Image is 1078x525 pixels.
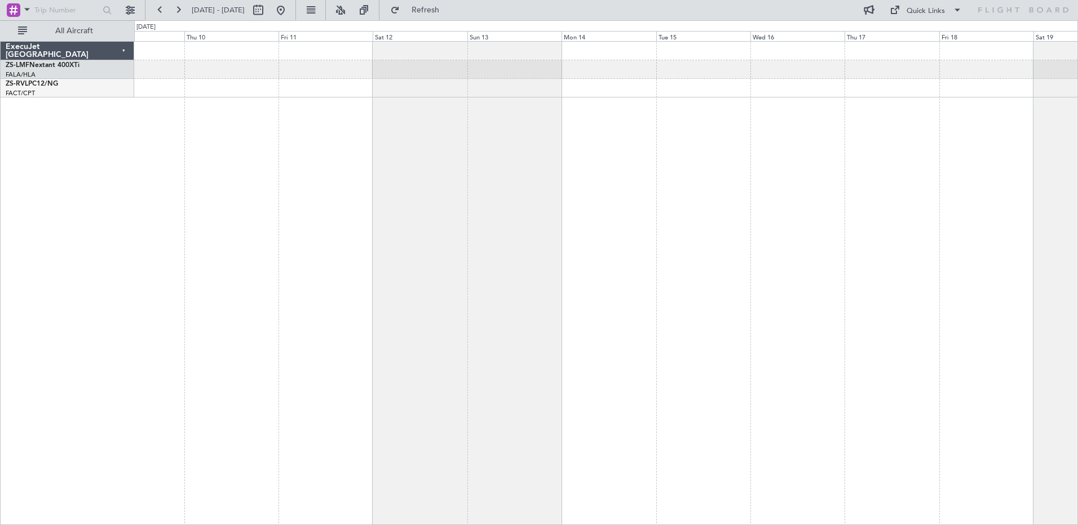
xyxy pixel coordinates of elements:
[136,23,156,32] div: [DATE]
[562,31,656,41] div: Mon 14
[6,89,35,97] a: FACT/CPT
[6,70,36,79] a: FALA/HLA
[192,5,245,15] span: [DATE] - [DATE]
[750,31,845,41] div: Wed 16
[6,62,79,69] a: ZS-LMFNextant 400XTi
[907,6,945,17] div: Quick Links
[6,81,58,87] a: ZS-RVLPC12/NG
[279,31,373,41] div: Fri 11
[6,62,29,69] span: ZS-LMF
[12,22,122,40] button: All Aircraft
[6,81,28,87] span: ZS-RVL
[402,6,449,14] span: Refresh
[939,31,1033,41] div: Fri 18
[884,1,967,19] button: Quick Links
[90,31,184,41] div: Wed 9
[385,1,453,19] button: Refresh
[34,2,99,19] input: Trip Number
[845,31,939,41] div: Thu 17
[656,31,750,41] div: Tue 15
[184,31,279,41] div: Thu 10
[29,27,119,35] span: All Aircraft
[467,31,562,41] div: Sun 13
[373,31,467,41] div: Sat 12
